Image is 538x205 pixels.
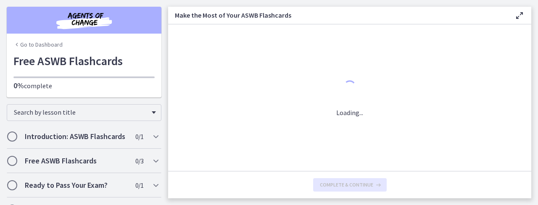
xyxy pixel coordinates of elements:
span: Search by lesson title [14,108,148,116]
h1: Free ASWB Flashcards [13,52,155,70]
p: Loading... [336,108,363,118]
span: 0 / 1 [135,180,143,190]
span: 0 / 1 [135,131,143,142]
img: Agents of Change [34,10,134,30]
p: complete [13,81,155,91]
div: 1 [336,78,363,97]
h3: Make the Most of Your ASWB Flashcards [175,10,501,20]
h2: Free ASWB Flashcards [25,156,127,166]
h2: Introduction: ASWB Flashcards [25,131,127,142]
span: Complete & continue [320,181,373,188]
span: 0 / 3 [135,156,143,166]
span: 0% [13,81,24,90]
div: Search by lesson title [7,104,161,121]
button: Complete & continue [313,178,387,192]
h2: Ready to Pass Your Exam? [25,180,127,190]
a: Go to Dashboard [13,40,63,49]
